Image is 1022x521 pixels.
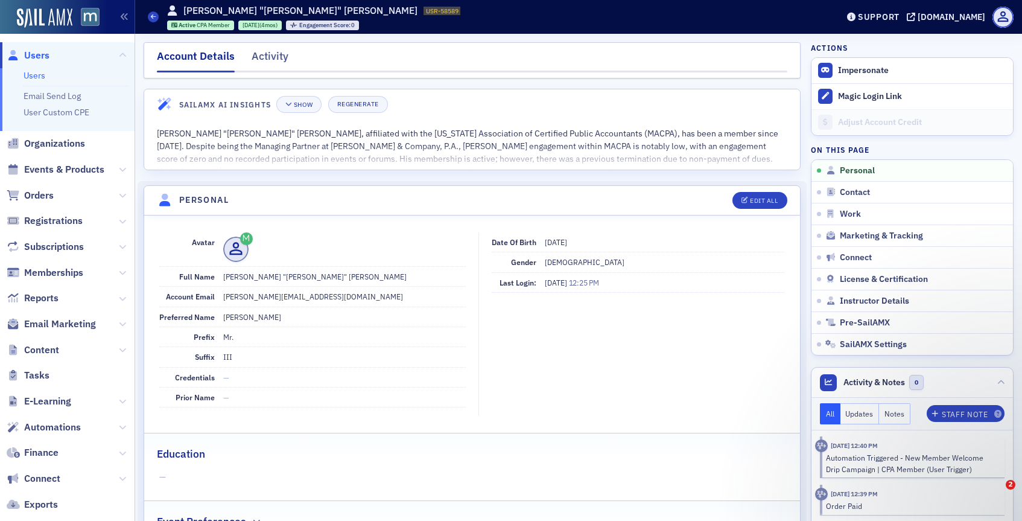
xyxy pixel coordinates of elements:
[840,403,880,424] button: Updates
[223,372,229,382] span: —
[223,347,466,366] dd: III
[879,403,910,424] button: Notes
[840,339,907,350] span: SailAMX Settings
[17,8,72,28] img: SailAMX
[179,272,215,281] span: Full Name
[192,237,215,247] span: Avatar
[159,471,786,484] span: —
[7,49,49,62] a: Users
[24,107,89,118] a: User Custom CPE
[243,21,259,29] span: [DATE]
[7,318,96,331] a: Email Marketing
[545,278,569,287] span: [DATE]
[24,163,104,176] span: Events & Products
[907,13,989,21] button: [DOMAIN_NAME]
[811,83,1013,109] button: Magic Login Link
[909,375,924,390] span: 0
[7,344,59,357] a: Content
[24,446,59,459] span: Finance
[179,194,229,206] h4: Personal
[171,21,230,29] a: Active CPA Member
[981,480,1010,509] iframe: Intercom live chat
[426,7,459,15] span: USR-58589
[918,11,985,22] div: [DOMAIN_NAME]
[815,488,828,500] div: Activity
[840,296,909,307] span: Instructor Details
[750,197,778,204] div: Edit All
[24,395,71,408] span: E-Learning
[7,240,84,254] a: Subscriptions
[81,8,100,27] img: SailAMX
[223,327,466,347] dd: Mr.
[7,446,59,459] a: Finance
[24,266,83,280] span: Memberships
[24,344,59,357] span: Content
[166,292,215,301] span: Account Email
[252,48,288,71] div: Activity
[24,70,45,81] a: Users
[7,266,83,280] a: Memberships
[24,318,96,331] span: Email Marketing
[223,287,466,306] dd: [PERSON_NAME][EMAIL_ADDRESS][DOMAIN_NAME]
[24,214,83,228] span: Registrations
[176,392,215,402] span: Prior Name
[24,472,60,485] span: Connect
[179,21,197,29] span: Active
[157,48,235,72] div: Account Details
[7,137,85,150] a: Organizations
[492,237,536,247] span: Date of Birth
[992,7,1014,28] span: Profile
[840,187,870,198] span: Contact
[72,8,100,28] a: View Homepage
[167,21,235,30] div: Active: Active: CPA Member
[223,267,466,286] dd: [PERSON_NAME] "[PERSON_NAME]" [PERSON_NAME]
[328,96,388,113] button: Regenerate
[811,109,1013,135] a: Adjust Account Credit
[838,91,1007,102] div: Magic Login Link
[24,49,49,62] span: Users
[24,369,49,382] span: Tasks
[183,4,417,18] h1: [PERSON_NAME] "[PERSON_NAME]" [PERSON_NAME]
[840,231,923,241] span: Marketing & Tracking
[7,369,49,382] a: Tasks
[7,214,83,228] a: Registrations
[194,332,215,342] span: Prefix
[7,163,104,176] a: Events & Products
[179,99,271,110] h4: SailAMX AI Insights
[7,395,71,408] a: E-Learning
[243,21,278,29] div: (4mos)
[511,257,536,267] span: Gender
[294,101,313,108] div: Show
[840,318,890,328] span: Pre-SailAMX
[7,472,60,485] a: Connect
[545,252,785,272] dd: [DEMOGRAPHIC_DATA]
[24,240,84,254] span: Subscriptions
[223,307,466,327] dd: [PERSON_NAME]
[175,372,215,382] span: Credentials
[826,500,997,511] div: Order Paid
[831,490,878,498] time: 4/23/2025 12:39 PM
[24,189,54,202] span: Orders
[840,209,861,220] span: Work
[840,252,872,263] span: Connect
[24,498,58,511] span: Exports
[732,192,787,209] button: Edit All
[500,278,536,287] span: Last Login:
[286,21,359,30] div: Engagement Score: 0
[299,22,355,29] div: 0
[24,292,59,305] span: Reports
[843,376,905,389] span: Activity & Notes
[24,91,81,101] a: Email Send Log
[7,421,81,434] a: Automations
[838,65,889,76] button: Impersonate
[195,352,215,362] span: Suffix
[223,392,229,402] span: —
[24,421,81,434] span: Automations
[197,21,230,29] span: CPA Member
[840,274,928,285] span: License & Certification
[811,144,1014,155] h4: On this page
[159,312,215,322] span: Preferred Name
[24,137,85,150] span: Organizations
[299,21,352,29] span: Engagement Score :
